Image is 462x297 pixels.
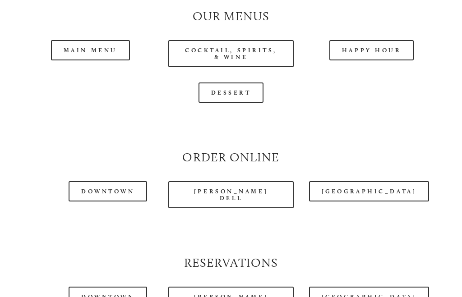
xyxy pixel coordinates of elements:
a: Dessert [199,82,264,103]
a: Downtown [69,181,147,201]
h2: Order Online [28,149,434,166]
a: Happy Hour [329,40,414,60]
a: Cocktail, Spirits, & Wine [168,40,294,67]
h2: Reservations [28,254,434,271]
a: [GEOGRAPHIC_DATA] [309,181,429,201]
a: [PERSON_NAME] Dell [168,181,294,208]
a: Main Menu [51,40,130,60]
